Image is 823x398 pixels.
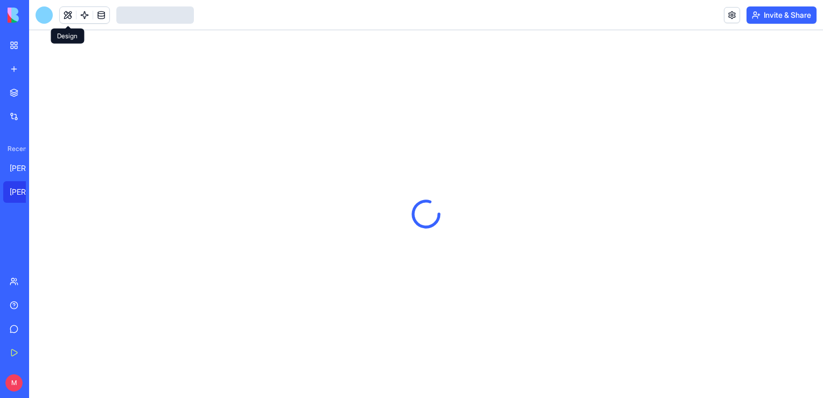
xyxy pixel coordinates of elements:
img: logo [8,8,74,23]
a: [PERSON_NAME] Construction - Project Management [3,157,46,179]
div: [PERSON_NAME] Construction Manager [10,187,40,197]
div: Design [51,29,84,44]
div: [PERSON_NAME] Construction - Project Management [10,163,40,174]
span: Recent [3,145,26,153]
button: Invite & Share [747,6,817,24]
a: [PERSON_NAME] Construction Manager [3,181,46,203]
span: M [5,374,23,392]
